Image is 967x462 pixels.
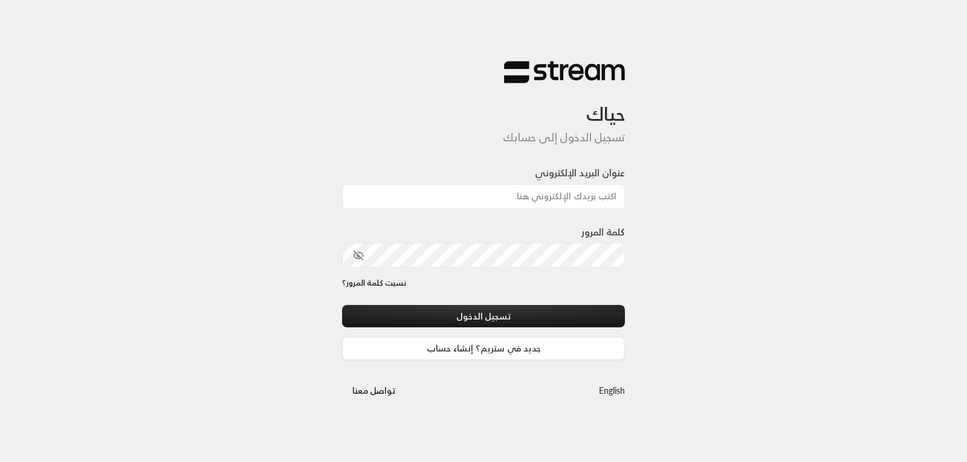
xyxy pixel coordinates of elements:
label: كلمة المرور [581,225,625,239]
label: عنوان البريد الإلكتروني [535,165,625,180]
h3: حياك [342,84,625,126]
a: نسيت كلمة المرور؟ [342,277,406,289]
button: toggle password visibility [348,245,369,266]
button: تواصل معنا [342,379,406,402]
img: Stream Logo [504,60,625,84]
a: English [599,379,625,402]
button: تسجيل الدخول [342,305,625,327]
a: تواصل معنا [342,383,406,398]
input: اكتب بريدك الإلكتروني هنا [342,184,625,209]
h5: تسجيل الدخول إلى حسابك [342,131,625,144]
a: جديد في ستريم؟ إنشاء حساب [342,337,625,359]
